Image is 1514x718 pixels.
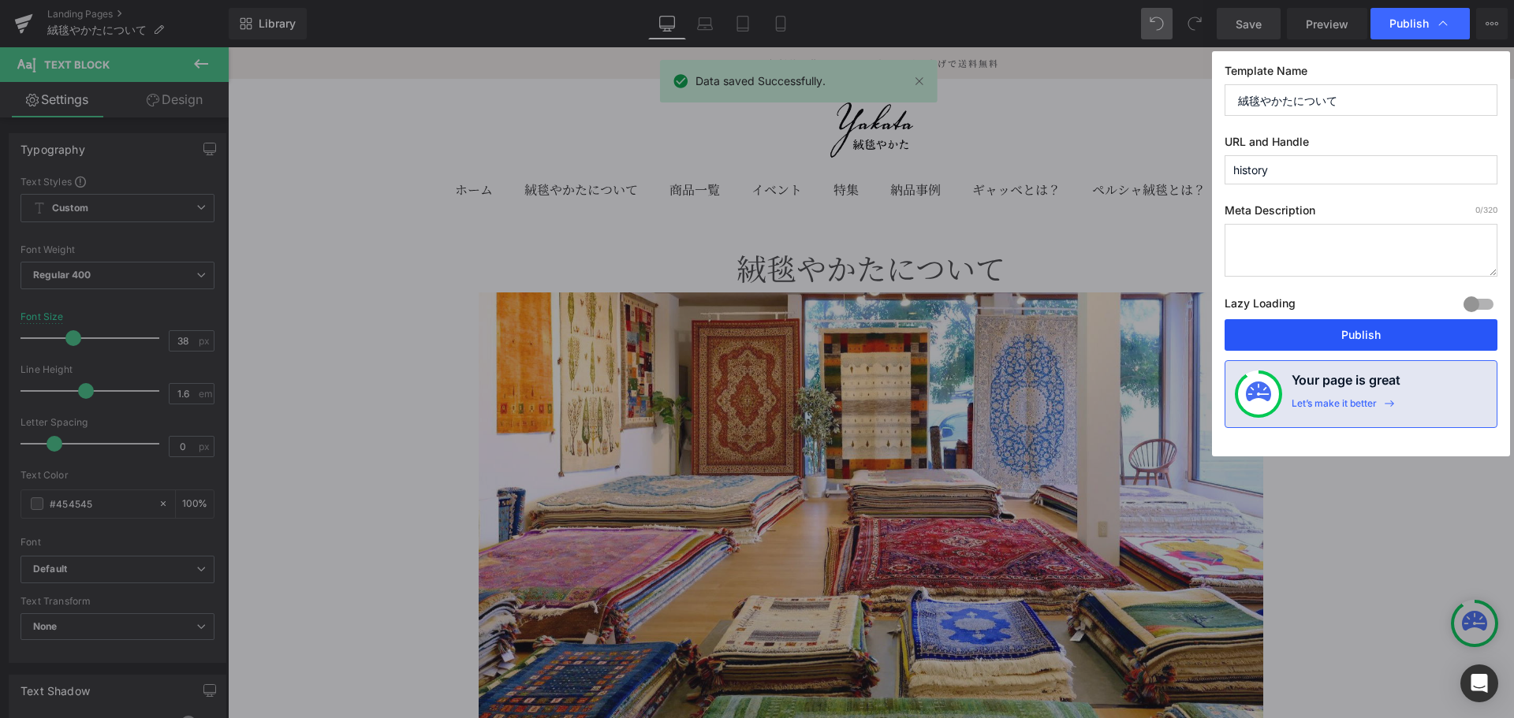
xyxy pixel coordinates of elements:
[1292,370,1400,397] h4: Your page is great
[1150,73,1175,91] span: 検索
[182,197,1105,245] div: 絨毯やかたについて
[227,132,265,153] a: ホーム
[1389,17,1429,31] span: Publish
[600,52,687,113] img: 絨毯やかた / 本場イランの絨毯ショップ
[515,9,771,23] p: 2025年新着入荷♪￥10000以上のお買い上げで送料無料
[442,132,492,153] summary: 商品一覧
[1292,397,1377,418] div: Let’s make it better
[1225,64,1497,84] label: Template Name
[1191,73,1248,91] span: カート ( )
[1191,73,1248,91] a: カート (0)
[606,132,631,153] a: 特集
[1475,205,1497,214] span: /320
[1225,293,1296,319] label: Lazy Loading
[1225,203,1497,224] label: Meta Description
[1475,205,1480,214] span: 0
[864,132,978,153] a: ペルシャ絨毯とは？
[1084,72,1248,92] nav: セカンダリナビゲーション
[1084,73,1134,91] span: ログイン
[524,132,574,153] a: イベント
[1009,132,1060,153] a: 会社概要
[1460,664,1498,702] div: Open Intercom Messenger
[1225,135,1497,155] label: URL and Handle
[296,132,410,153] a: 絨毯やかたについて
[1236,73,1244,91] cart-count: 0
[744,132,833,153] a: ギャッベとは？
[662,132,713,153] a: 納品事例
[1225,319,1497,351] button: Publish
[1246,381,1271,407] img: onboarding-status.svg
[38,132,1248,153] nav: プライマリナビゲーション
